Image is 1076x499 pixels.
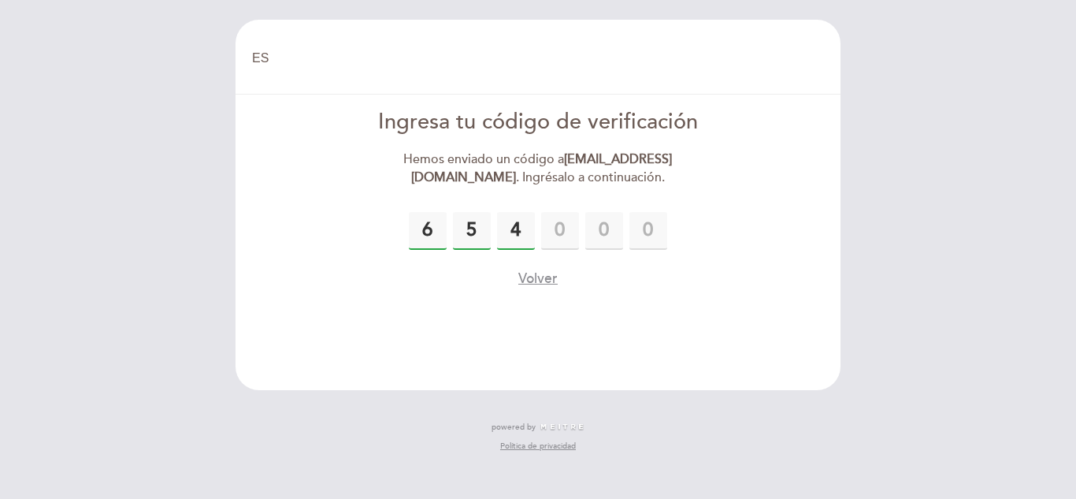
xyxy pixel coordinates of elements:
[411,151,673,185] strong: [EMAIL_ADDRESS][DOMAIN_NAME]
[541,212,579,250] input: 0
[497,212,535,250] input: 0
[500,441,576,452] a: Política de privacidad
[358,151,719,187] div: Hemos enviado un código a . Ingrésalo a continuación.
[540,423,584,431] img: MEITRE
[518,269,558,289] button: Volver
[492,422,536,433] span: powered by
[409,212,447,250] input: 0
[629,212,667,250] input: 0
[453,212,491,250] input: 0
[585,212,623,250] input: 0
[358,107,719,138] div: Ingresa tu código de verificación
[492,422,584,433] a: powered by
